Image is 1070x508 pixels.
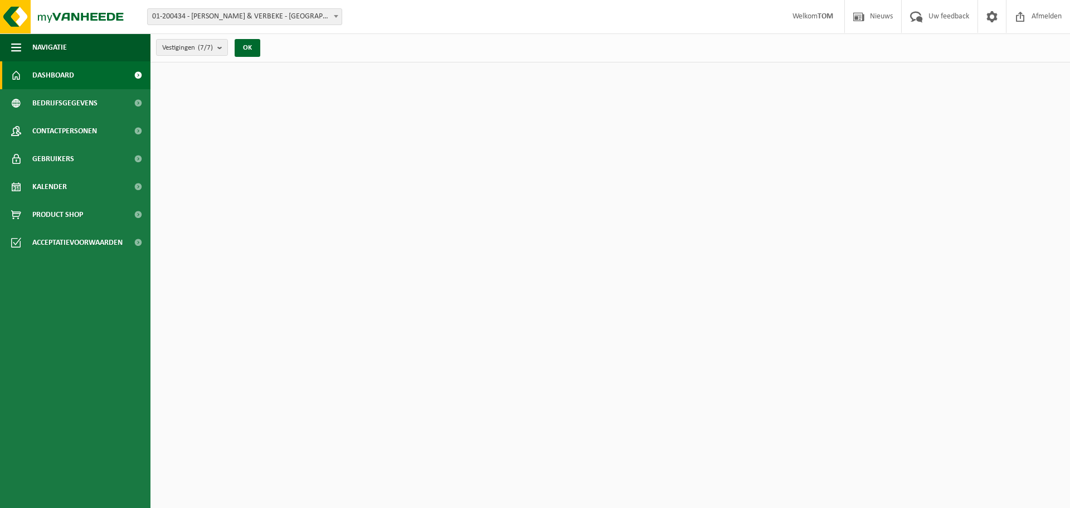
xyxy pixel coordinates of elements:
[162,40,213,56] span: Vestigingen
[818,12,833,21] strong: TOM
[147,8,342,25] span: 01-200434 - VULSTEKE & VERBEKE - POPERINGE
[32,229,123,257] span: Acceptatievoorwaarden
[32,33,67,61] span: Navigatie
[32,173,67,201] span: Kalender
[235,39,260,57] button: OK
[32,117,97,145] span: Contactpersonen
[32,61,74,89] span: Dashboard
[198,44,213,51] count: (7/7)
[148,9,342,25] span: 01-200434 - VULSTEKE & VERBEKE - POPERINGE
[156,39,228,56] button: Vestigingen(7/7)
[32,89,98,117] span: Bedrijfsgegevens
[6,483,186,508] iframe: chat widget
[32,201,83,229] span: Product Shop
[32,145,74,173] span: Gebruikers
